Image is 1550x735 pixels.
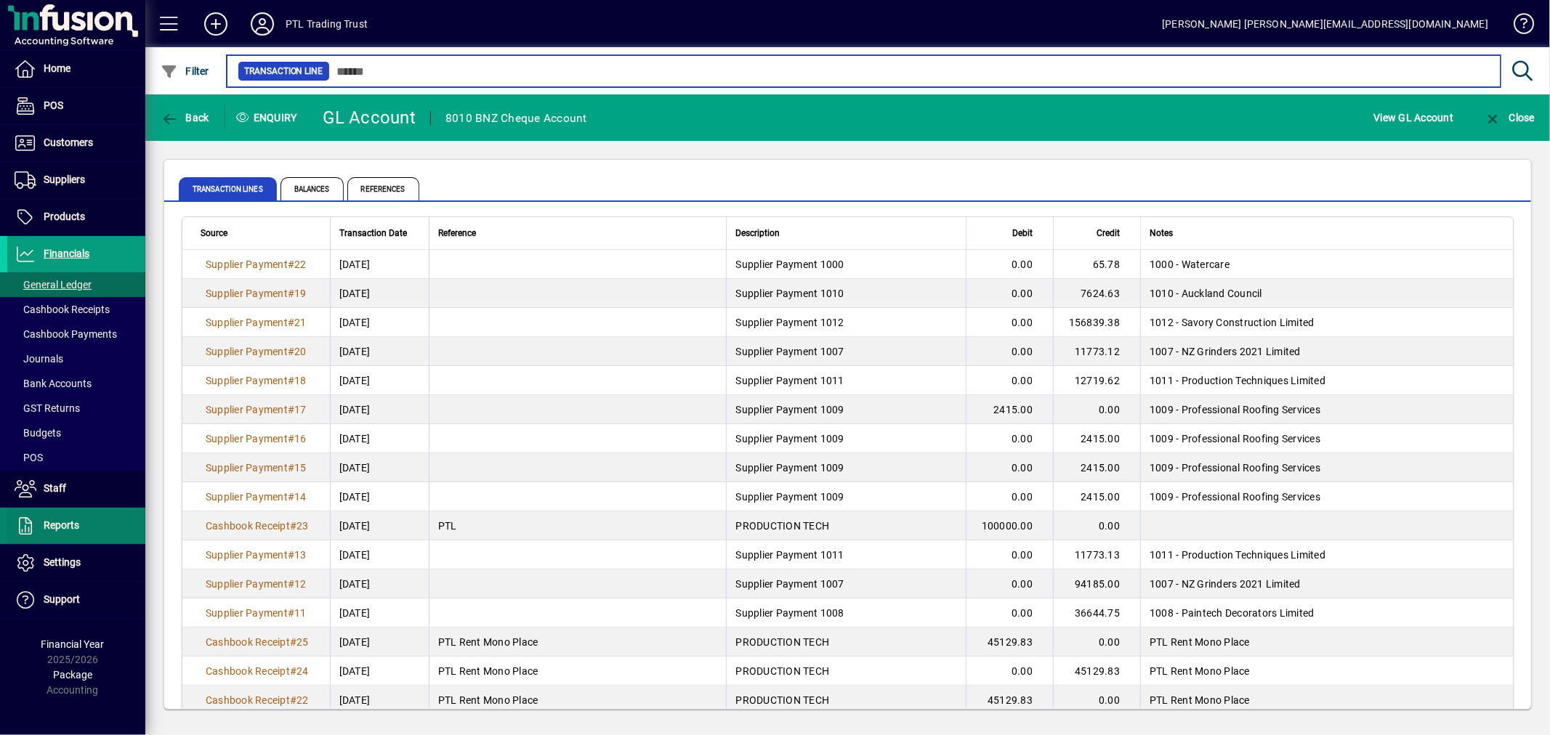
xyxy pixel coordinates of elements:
[966,628,1053,657] td: 45129.83
[206,259,288,270] span: Supplier Payment
[7,297,145,322] a: Cashbook Receipts
[206,578,288,590] span: Supplier Payment
[966,337,1053,366] td: 0.00
[1150,259,1230,270] span: 1000 - Watercare
[1150,578,1301,590] span: 1007 - NZ Grinders 2021 Limited
[206,636,290,648] span: Cashbook Receipt
[44,593,80,605] span: Support
[1150,607,1315,619] span: 1008 - Paintech Decorators Limited
[201,576,312,592] a: Supplier Payment#12
[1484,112,1535,123] span: Close
[161,65,209,77] span: Filter
[339,606,371,620] span: [DATE]
[239,11,286,37] button: Profile
[339,693,371,707] span: [DATE]
[201,373,312,389] a: Supplier Payment#18
[145,105,225,131] app-page-header-button: Back
[15,452,43,463] span: POS
[1150,346,1301,357] span: 1007 - NZ Grinders 2021 Limited
[193,11,239,37] button: Add
[735,665,829,677] span: PRODUCTION TECH
[294,259,307,270] span: 22
[290,520,296,532] span: #
[206,462,288,474] span: Supplier Payment
[1150,404,1320,415] span: 1009 - Professional Roofing Services
[339,315,371,330] span: [DATE]
[1150,694,1250,706] span: PTL Rent Mono Place
[735,549,844,561] span: Supplier Payment 1011
[735,462,844,474] span: Supplier Payment 1009
[201,225,227,241] span: Source
[339,286,371,301] span: [DATE]
[44,556,81,568] span: Settings
[206,607,288,619] span: Supplier Payment
[1053,511,1140,540] td: 0.00
[1150,433,1320,444] span: 1009 - Professional Roofing Services
[1053,424,1140,453] td: 2415.00
[735,346,844,357] span: Supplier Payment 1007
[7,582,145,618] a: Support
[294,578,307,590] span: 12
[294,491,307,503] span: 14
[201,692,314,708] a: Cashbook Receipt#22
[157,58,213,84] button: Filter
[735,578,844,590] span: Supplier Payment 1007
[1053,569,1140,598] td: 94185.00
[735,433,844,444] span: Supplier Payment 1009
[735,694,829,706] span: PRODUCTION TECH
[438,636,538,648] span: PTL Rent Mono Place
[53,669,92,681] span: Package
[1053,482,1140,511] td: 2415.00
[323,106,416,129] div: GL Account
[157,105,213,131] button: Back
[966,424,1053,453] td: 0.00
[7,508,145,544] a: Reports
[1503,3,1532,50] a: Knowledge Base
[1469,105,1550,131] app-page-header-button: Close enquiry
[735,317,844,328] span: Supplier Payment 1012
[735,491,844,503] span: Supplier Payment 1009
[290,665,296,677] span: #
[15,378,92,389] span: Bank Accounts
[339,257,371,272] span: [DATE]
[1150,225,1495,241] div: Notes
[7,125,145,161] a: Customers
[201,663,314,679] a: Cashbook Receipt#24
[445,107,587,130] div: 8010 BNZ Cheque Account
[7,445,145,470] a: POS
[161,112,209,123] span: Back
[339,225,420,241] div: Transaction Date
[966,686,1053,715] td: 45129.83
[1053,453,1140,482] td: 2415.00
[206,375,288,386] span: Supplier Payment
[1150,375,1325,386] span: 1011 - Production Techniques Limited
[7,51,145,87] a: Home
[7,162,145,198] a: Suppliers
[1150,665,1250,677] span: PTL Rent Mono Place
[339,373,371,388] span: [DATE]
[1053,540,1140,569] td: 11773.13
[296,665,309,677] span: 24
[296,636,309,648] span: 25
[1480,105,1538,131] button: Close
[288,491,294,503] span: #
[339,490,371,504] span: [DATE]
[296,694,309,706] span: 22
[966,482,1053,511] td: 0.00
[1097,225,1120,241] span: Credit
[288,433,294,444] span: #
[1053,395,1140,424] td: 0.00
[735,520,829,532] span: PRODUCTION TECH
[1053,279,1140,308] td: 7624.63
[206,317,288,328] span: Supplier Payment
[201,460,312,476] a: Supplier Payment#15
[975,225,1046,241] div: Debit
[244,64,323,78] span: Transaction Line
[44,211,85,222] span: Products
[438,694,538,706] span: PTL Rent Mono Place
[290,636,296,648] span: #
[438,520,457,532] span: PTL
[735,225,780,241] span: Description
[735,375,844,386] span: Supplier Payment 1011
[1162,12,1488,36] div: [PERSON_NAME] [PERSON_NAME][EMAIL_ADDRESS][DOMAIN_NAME]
